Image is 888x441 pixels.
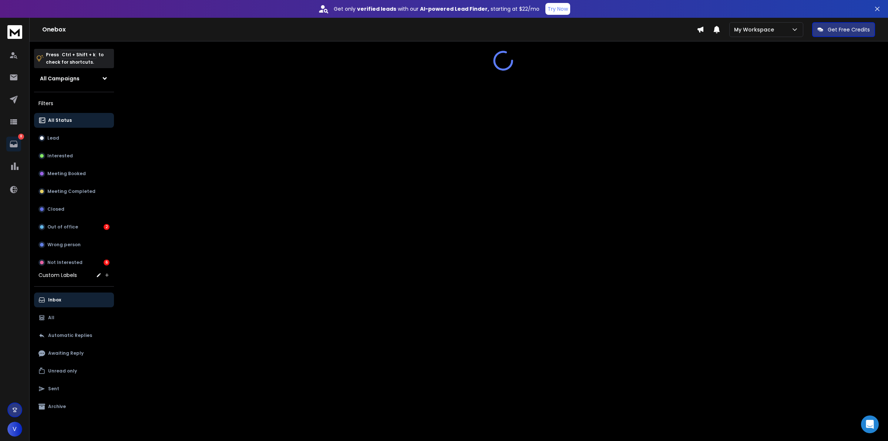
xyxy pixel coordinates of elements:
[47,224,78,230] p: Out of office
[48,315,54,321] p: All
[7,422,22,437] button: V
[420,5,489,13] strong: AI-powered Lead Finder,
[18,134,24,140] p: 8
[42,25,697,34] h1: Onebox
[34,293,114,307] button: Inbox
[34,148,114,163] button: Interested
[48,297,61,303] p: Inbox
[34,346,114,361] button: Awaiting Reply
[48,333,92,338] p: Automatic Replies
[47,260,83,265] p: Not Interested
[104,224,110,230] div: 2
[40,75,80,82] h1: All Campaigns
[34,255,114,270] button: Not Interested6
[34,328,114,343] button: Automatic Replies
[548,5,568,13] p: Try Now
[34,220,114,234] button: Out of office2
[47,153,73,159] p: Interested
[812,22,875,37] button: Get Free Credits
[34,310,114,325] button: All
[34,381,114,396] button: Sent
[34,98,114,108] h3: Filters
[34,399,114,414] button: Archive
[545,3,570,15] button: Try Now
[828,26,870,33] p: Get Free Credits
[334,5,539,13] p: Get only with our starting at $22/mo
[34,202,114,217] button: Closed
[357,5,396,13] strong: verified leads
[48,368,77,374] p: Unread only
[7,25,22,39] img: logo
[48,386,59,392] p: Sent
[34,166,114,181] button: Meeting Booked
[38,271,77,279] h3: Custom Labels
[34,131,114,146] button: Lead
[861,415,879,433] div: Open Intercom Messenger
[734,26,777,33] p: My Workspace
[48,404,66,410] p: Archive
[34,71,114,86] button: All Campaigns
[47,135,59,141] p: Lead
[61,50,97,59] span: Ctrl + Shift + k
[48,350,84,356] p: Awaiting Reply
[47,188,95,194] p: Meeting Completed
[47,242,81,248] p: Wrong person
[48,117,72,123] p: All Status
[47,206,64,212] p: Closed
[47,171,86,177] p: Meeting Booked
[34,237,114,252] button: Wrong person
[34,364,114,378] button: Unread only
[6,137,21,151] a: 8
[34,184,114,199] button: Meeting Completed
[46,51,104,66] p: Press to check for shortcuts.
[104,260,110,265] div: 6
[34,113,114,128] button: All Status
